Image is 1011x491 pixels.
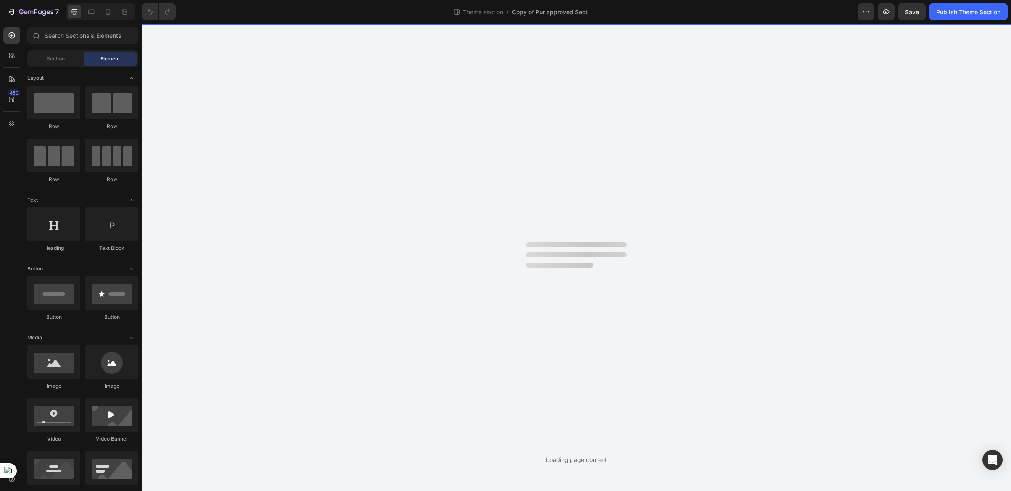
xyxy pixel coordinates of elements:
[27,27,138,44] input: Search Sections & Elements
[27,176,80,183] div: Row
[125,331,138,344] span: Toggle open
[47,55,65,63] span: Section
[898,3,926,20] button: Save
[982,450,1003,470] div: Open Intercom Messenger
[905,8,919,16] span: Save
[27,435,80,443] div: Video
[85,123,138,130] div: Row
[27,196,38,204] span: Text
[27,74,44,82] span: Layout
[27,265,43,273] span: Button
[85,435,138,443] div: Video Banner
[85,313,138,321] div: Button
[3,3,63,20] button: 7
[546,455,607,464] div: Loading page content
[512,8,588,16] span: Copy of Pur approved Sect
[85,382,138,390] div: Image
[461,8,505,16] span: Theme section
[929,3,1008,20] button: Publish Theme Section
[55,7,59,17] p: 7
[85,244,138,252] div: Text Block
[142,3,176,20] div: Undo/Redo
[27,313,80,321] div: Button
[507,8,509,16] span: /
[85,176,138,183] div: Row
[27,123,80,130] div: Row
[8,89,20,96] div: 450
[125,262,138,276] span: Toggle open
[100,55,120,63] span: Element
[125,71,138,85] span: Toggle open
[27,334,42,341] span: Media
[936,8,1000,16] div: Publish Theme Section
[125,193,138,207] span: Toggle open
[27,382,80,390] div: Image
[27,244,80,252] div: Heading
